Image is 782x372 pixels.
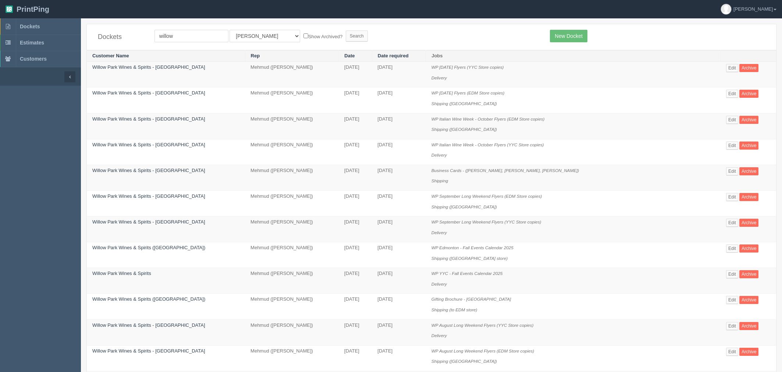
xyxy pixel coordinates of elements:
i: Shipping (to EDM store) [431,307,477,312]
td: [DATE] [339,165,372,190]
a: Archive [739,348,758,356]
a: Willow Park Wines & Spirits - [GEOGRAPHIC_DATA] [92,219,205,225]
a: Edit [726,296,738,304]
td: [DATE] [339,268,372,294]
a: Willow Park Wines & Spirits - [GEOGRAPHIC_DATA] [92,116,205,122]
td: Mehmud ([PERSON_NAME]) [245,242,339,268]
a: Archive [739,296,758,304]
i: Delivery [431,75,447,80]
a: Archive [739,244,758,253]
td: Mehmud ([PERSON_NAME]) [245,113,339,139]
a: Willow Park Wines & Spirits ([GEOGRAPHIC_DATA]) [92,296,205,302]
a: Willow Park Wines & Spirits [92,271,151,276]
i: Shipping ([GEOGRAPHIC_DATA]) [431,101,497,106]
a: Willow Park Wines & Spirits - [GEOGRAPHIC_DATA] [92,168,205,173]
td: [DATE] [372,113,426,139]
td: Mehmud ([PERSON_NAME]) [245,294,339,319]
td: [DATE] [372,87,426,113]
td: Mehmud ([PERSON_NAME]) [245,62,339,87]
a: New Docket [550,30,587,42]
td: [DATE] [339,190,372,216]
i: Shipping ([GEOGRAPHIC_DATA]) [431,359,497,364]
i: WP September Long Weekend Flyers (YYC Store copies) [431,219,541,224]
td: [DATE] [372,62,426,87]
a: Archive [739,64,758,72]
td: [DATE] [372,217,426,242]
i: Delivery [431,282,447,286]
img: logo-3e63b451c926e2ac314895c53de4908e5d424f24456219fb08d385ab2e579770.png [6,6,13,13]
i: WP [DATE] Flyers (EDM Store copies) [431,90,505,95]
td: [DATE] [372,268,426,294]
a: Edit [726,193,738,201]
a: Willow Park Wines & Spirits - [GEOGRAPHIC_DATA] [92,322,205,328]
a: Willow Park Wines & Spirits - [GEOGRAPHIC_DATA] [92,348,205,354]
a: Edit [726,90,738,98]
td: [DATE] [339,242,372,268]
td: Mehmud ([PERSON_NAME]) [245,268,339,294]
a: Date required [378,53,409,58]
td: Mehmud ([PERSON_NAME]) [245,190,339,216]
a: Rep [251,53,260,58]
td: [DATE] [339,139,372,165]
a: Willow Park Wines & Spirits - [GEOGRAPHIC_DATA] [92,142,205,147]
td: Mehmud ([PERSON_NAME]) [245,139,339,165]
i: Delivery [431,153,447,157]
a: Edit [726,322,738,330]
i: Shipping ([GEOGRAPHIC_DATA] store) [431,256,508,261]
td: [DATE] [372,165,426,190]
i: Shipping ([GEOGRAPHIC_DATA]) [431,204,497,209]
td: [DATE] [339,345,372,371]
a: Customer Name [92,53,129,58]
a: Willow Park Wines & Spirits - [GEOGRAPHIC_DATA] [92,64,205,70]
a: Archive [739,322,758,330]
td: [DATE] [372,345,426,371]
input: Customer Name [154,30,228,42]
a: Edit [726,116,738,124]
td: [DATE] [339,62,372,87]
a: Edit [726,348,738,356]
a: Edit [726,219,738,227]
img: avatar_default-7531ab5dedf162e01f1e0bb0964e6a185e93c5c22dfe317fb01d7f8cd2b1632c.jpg [721,4,731,14]
td: [DATE] [339,113,372,139]
a: Archive [739,193,758,201]
i: WP August Long Weekend Flyers (YYC Store copies) [431,323,534,328]
i: WP September Long Weekend Flyers (EDM Store copies) [431,194,542,198]
th: Jobs [426,50,721,62]
a: Edit [726,270,738,278]
td: Mehmud ([PERSON_NAME]) [245,217,339,242]
a: Edit [726,244,738,253]
a: Archive [739,90,758,98]
i: WP Italian Wine Week - October Flyers (EDM Store copies) [431,117,545,121]
i: Shipping [431,178,448,183]
a: Archive [739,142,758,150]
a: Edit [726,142,738,150]
i: Delivery [431,333,447,338]
a: Willow Park Wines & Spirits ([GEOGRAPHIC_DATA]) [92,245,205,250]
span: Estimates [20,40,44,46]
td: [DATE] [372,190,426,216]
i: Delivery [431,230,447,235]
i: WP [DATE] Flyers (YYC Store copies) [431,65,504,69]
td: [DATE] [372,139,426,165]
i: Shipping ([GEOGRAPHIC_DATA]) [431,127,497,132]
i: Business Cards - ([PERSON_NAME], [PERSON_NAME], [PERSON_NAME]) [431,168,579,173]
a: Edit [726,167,738,175]
td: [DATE] [339,87,372,113]
a: Archive [739,116,758,124]
i: WP Italian Wine Week - October Flyers (YYC Store copies) [431,142,544,147]
i: WP August Long Weekend Flyers (EDM Store copies) [431,348,534,353]
i: WP Edmonton - Fall Events Calendar 2025 [431,245,513,250]
a: Date [344,53,355,58]
i: Gifting Brochure - [GEOGRAPHIC_DATA] [431,297,511,301]
a: Archive [739,270,758,278]
span: Customers [20,56,47,62]
td: Mehmud ([PERSON_NAME]) [245,87,339,113]
td: [DATE] [372,242,426,268]
td: [DATE] [339,294,372,319]
a: Archive [739,167,758,175]
a: Willow Park Wines & Spirits - [GEOGRAPHIC_DATA] [92,90,205,96]
i: WP YYC - Fall Events Calendar 2025 [431,271,503,276]
td: Mehmud ([PERSON_NAME]) [245,319,339,345]
a: Willow Park Wines & Spirits - [GEOGRAPHIC_DATA] [92,193,205,199]
input: Search [346,31,368,42]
